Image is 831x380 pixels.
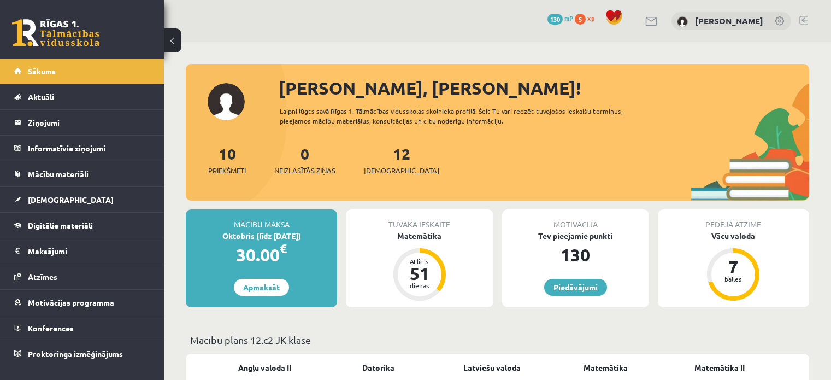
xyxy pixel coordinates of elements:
[14,110,150,135] a: Ziņojumi
[658,209,809,230] div: Pēdējā atzīme
[346,209,493,230] div: Tuvākā ieskaite
[717,276,750,282] div: balles
[280,241,287,256] span: €
[14,59,150,84] a: Sākums
[190,332,805,347] p: Mācību plāns 12.c2 JK klase
[547,14,563,25] span: 130
[403,258,436,265] div: Atlicis
[695,15,763,26] a: [PERSON_NAME]
[28,136,150,161] legend: Informatīvie ziņojumi
[403,282,436,289] div: dienas
[28,272,57,282] span: Atzīmes
[575,14,586,25] span: 5
[575,14,600,22] a: 5 xp
[28,323,74,333] span: Konferences
[186,230,337,242] div: Oktobris (līdz [DATE])
[14,238,150,264] a: Maksājumi
[28,66,56,76] span: Sākums
[28,110,150,135] legend: Ziņojumi
[346,230,493,242] div: Matemātika
[28,195,114,204] span: [DEMOGRAPHIC_DATA]
[238,362,291,373] a: Angļu valoda II
[14,290,150,315] a: Motivācijas programma
[14,264,150,289] a: Atzīmes
[28,349,123,359] span: Proktoringa izmēģinājums
[364,165,439,176] span: [DEMOGRAPHIC_DATA]
[28,297,114,307] span: Motivācijas programma
[658,230,809,242] div: Vācu valoda
[502,242,649,268] div: 130
[279,75,809,101] div: [PERSON_NAME], [PERSON_NAME]!
[28,169,89,179] span: Mācību materiāli
[694,362,745,373] a: Matemātika II
[28,238,150,264] legend: Maksājumi
[14,341,150,366] a: Proktoringa izmēģinājums
[14,136,150,161] a: Informatīvie ziņojumi
[14,84,150,109] a: Aktuāli
[346,230,493,302] a: Matemātika Atlicis 51 dienas
[403,265,436,282] div: 51
[544,279,607,296] a: Piedāvājumi
[208,144,246,176] a: 10Priekšmeti
[677,16,688,27] img: Elizabete Miķēna
[364,144,439,176] a: 12[DEMOGRAPHIC_DATA]
[658,230,809,302] a: Vācu valoda 7 balles
[14,161,150,186] a: Mācību materiāli
[280,106,654,126] div: Laipni lūgts savā Rīgas 1. Tālmācības vidusskolas skolnieka profilā. Šeit Tu vari redzēt tuvojošo...
[717,258,750,276] div: 7
[186,242,337,268] div: 30.00
[547,14,573,22] a: 130 mP
[186,209,337,230] div: Mācību maksa
[274,165,335,176] span: Neizlasītās ziņas
[208,165,246,176] span: Priekšmeti
[234,279,289,296] a: Apmaksāt
[584,362,628,373] a: Matemātika
[587,14,594,22] span: xp
[28,92,54,102] span: Aktuāli
[14,315,150,341] a: Konferences
[463,362,521,373] a: Latviešu valoda
[564,14,573,22] span: mP
[28,220,93,230] span: Digitālie materiāli
[14,213,150,238] a: Digitālie materiāli
[274,144,335,176] a: 0Neizlasītās ziņas
[502,230,649,242] div: Tev pieejamie punkti
[12,19,99,46] a: Rīgas 1. Tālmācības vidusskola
[502,209,649,230] div: Motivācija
[362,362,394,373] a: Datorika
[14,187,150,212] a: [DEMOGRAPHIC_DATA]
